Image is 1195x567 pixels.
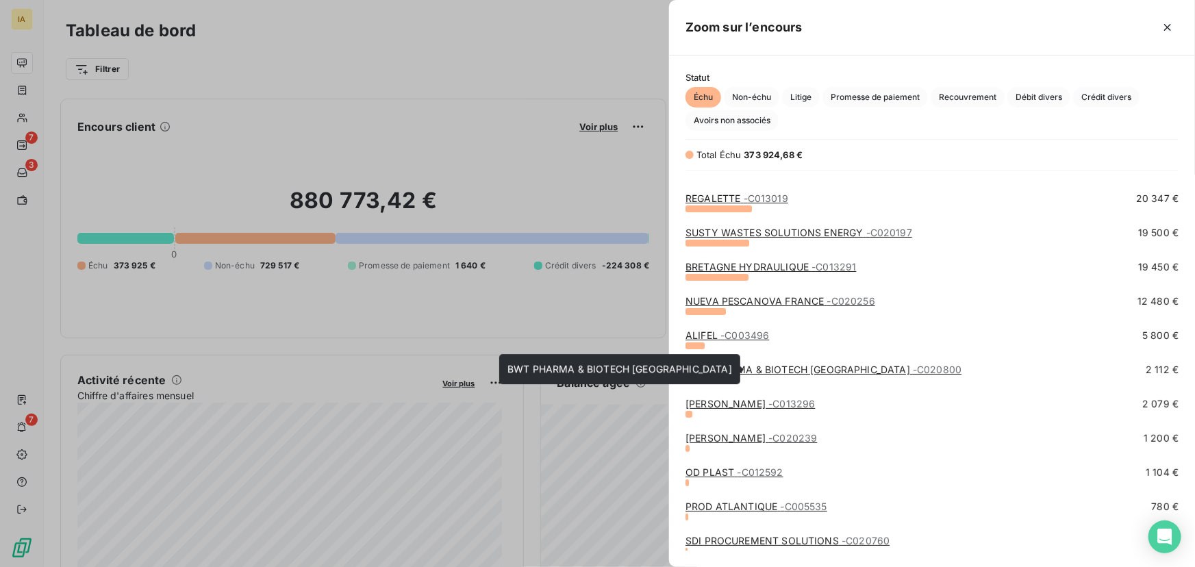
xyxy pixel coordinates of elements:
[685,192,788,204] a: REGALETTE
[768,432,817,444] span: - C020239
[685,87,721,108] button: Échu
[1142,397,1179,411] span: 2 079 €
[1148,520,1181,553] div: Open Intercom Messenger
[1151,500,1179,514] span: 780 €
[827,295,875,307] span: - C020256
[685,398,815,409] a: [PERSON_NAME]
[685,329,769,341] a: ALIFEL
[737,466,783,478] span: - C012592
[768,398,815,409] span: - C013296
[685,72,1179,83] span: Statut
[822,87,928,108] button: Promesse de paiement
[744,149,803,160] span: 373 924,68 €
[685,18,803,37] h5: Zoom sur l’encours
[1136,192,1179,205] span: 20 347 €
[1146,466,1179,479] span: 1 104 €
[1138,260,1179,274] span: 19 450 €
[842,535,890,546] span: - C020760
[685,364,961,375] a: BWT PHARMA & BIOTECH [GEOGRAPHIC_DATA]
[780,501,827,512] span: - C005535
[685,432,817,444] a: [PERSON_NAME]
[812,261,856,273] span: - C013291
[1007,87,1070,108] button: Débit divers
[685,501,827,512] a: PROD ATLANTIQUE
[931,87,1005,108] button: Recouvrement
[1137,294,1179,308] span: 12 480 €
[913,364,961,375] span: - C020800
[724,87,779,108] button: Non-échu
[782,87,820,108] button: Litige
[1138,226,1179,240] span: 19 500 €
[866,227,912,238] span: - C020197
[507,363,732,375] span: BWT PHARMA & BIOTECH [GEOGRAPHIC_DATA]
[744,192,788,204] span: - C013019
[685,466,783,478] a: OD PLAST
[685,295,875,307] a: NUEVA PESCANOVA FRANCE
[1144,431,1179,445] span: 1 200 €
[685,110,779,131] button: Avoirs non associés
[669,179,1195,551] div: grid
[1146,363,1179,377] span: 2 112 €
[1142,329,1179,342] span: 5 800 €
[1073,87,1140,108] button: Crédit divers
[696,149,742,160] span: Total Échu
[720,329,769,341] span: - C003496
[685,261,856,273] a: BRETAGNE HYDRAULIQUE
[685,535,890,546] a: SDI PROCUREMENT SOLUTIONS
[685,227,912,238] a: SUSTY WASTES SOLUTIONS ENERGY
